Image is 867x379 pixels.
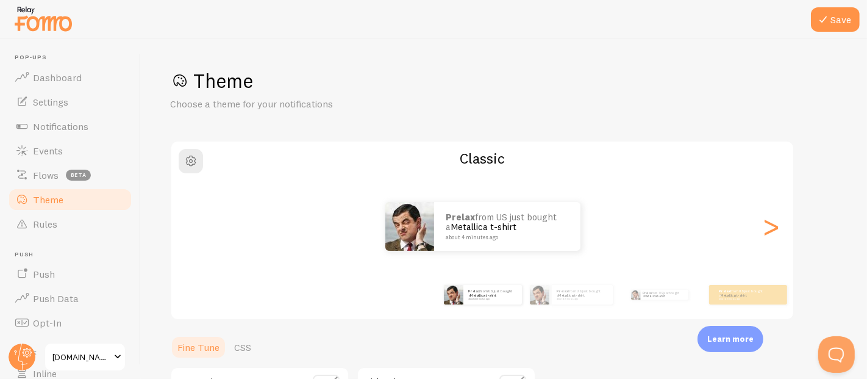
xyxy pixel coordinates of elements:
a: Fine Tune [170,335,227,359]
p: from US just bought a [719,289,768,300]
span: Rules [33,218,57,230]
img: fomo-relay-logo-orange.svg [13,3,74,34]
p: Choose a theme for your notifications [170,97,463,111]
p: from US just bought a [468,289,517,300]
img: Fomo [530,285,549,305]
p: from US just bought a [446,212,568,240]
a: Flows beta [7,163,133,187]
small: about 4 minutes ago [446,234,565,240]
a: Push [7,262,133,286]
p: from US just bought a [557,289,608,300]
a: Dashboard [7,65,133,90]
small: about 4 minutes ago [557,298,607,300]
a: Metallica t-shirt [558,292,585,297]
a: Metallica t-shirt [644,294,665,298]
span: Flows [33,169,59,181]
strong: Prelax [557,289,568,294]
a: Events [7,139,133,163]
a: Metallica t-shirt [451,221,517,233]
span: beta [66,170,91,181]
span: [DOMAIN_NAME] [52,350,110,364]
iframe: Help Scout Beacon - Open [818,336,855,373]
span: Notifications [33,120,88,132]
span: Pop-ups [15,54,133,62]
small: about 4 minutes ago [719,298,766,300]
span: Dashboard [33,71,82,84]
span: Events [33,145,63,157]
div: Next slide [764,182,779,270]
a: [DOMAIN_NAME] [44,342,126,372]
span: Settings [33,96,68,108]
div: Learn more [698,326,763,352]
a: Settings [7,90,133,114]
h2: Classic [171,149,793,168]
h1: Theme [170,68,838,93]
span: Opt-In [33,317,62,329]
small: about 4 minutes ago [468,298,516,300]
a: Push Data [7,286,133,311]
span: Theme [33,193,63,206]
span: Push [15,251,133,259]
a: Rules [7,212,133,236]
a: Metallica t-shirt [721,292,747,297]
a: Notifications [7,114,133,139]
img: Fomo [444,285,463,305]
strong: Prelax [643,291,652,295]
a: CSS [227,335,259,359]
a: Theme [7,187,133,212]
p: Learn more [707,333,754,345]
img: Fomo [385,202,434,251]
strong: Prelax [446,211,476,223]
a: Opt-In [7,311,133,335]
span: Push Data [33,292,79,305]
span: Push [33,268,55,280]
a: Metallica t-shirt [470,292,496,297]
strong: Prelax [719,289,730,294]
strong: Prelax [468,289,480,294]
img: Fomo [630,290,640,300]
p: from US just bought a [643,290,683,300]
